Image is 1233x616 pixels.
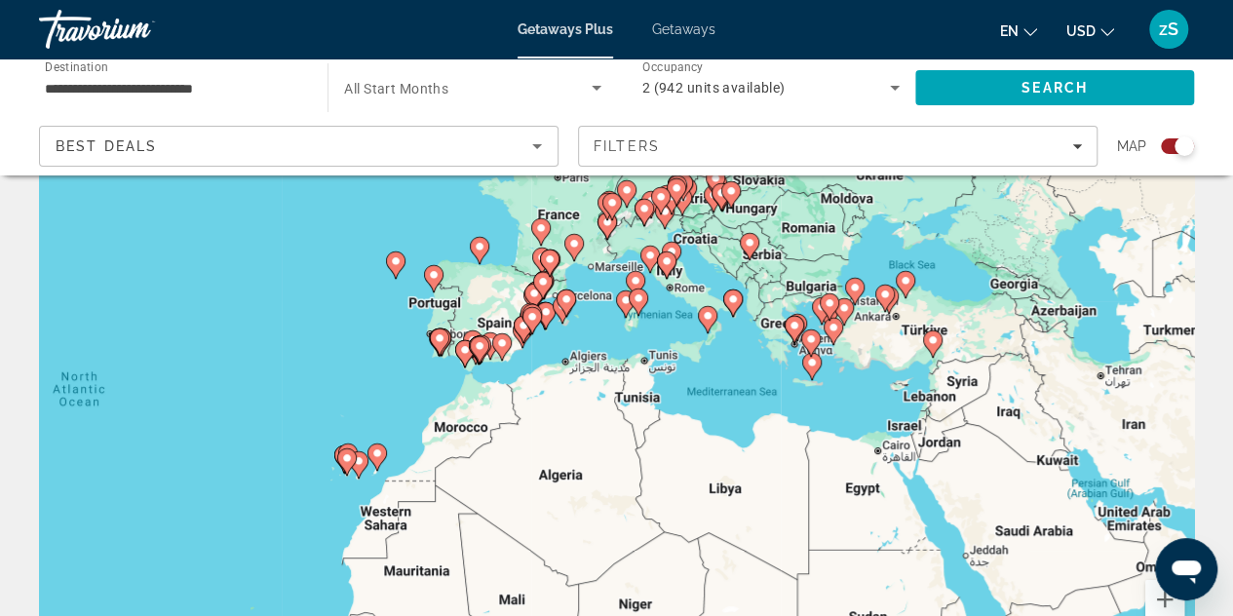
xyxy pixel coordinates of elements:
span: en [1000,23,1019,39]
a: Getaways Plus [518,21,613,37]
span: All Start Months [344,81,448,96]
span: Filters [594,138,660,154]
span: USD [1066,23,1096,39]
span: Search [1021,80,1088,96]
button: Filters [578,126,1098,167]
button: Change language [1000,17,1037,45]
a: Travorium [39,4,234,55]
span: 2 (942 units available) [642,80,786,96]
button: User Menu [1143,9,1194,50]
span: zS [1159,19,1178,39]
iframe: Button to launch messaging window [1155,538,1217,600]
span: Best Deals [56,138,157,154]
mat-select: Sort by [56,135,542,158]
button: Search [915,70,1194,105]
input: Select destination [45,77,302,100]
span: Map [1117,133,1146,160]
a: Getaways [652,21,715,37]
span: Occupancy [642,60,704,74]
span: Destination [45,59,108,73]
button: Change currency [1066,17,1114,45]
